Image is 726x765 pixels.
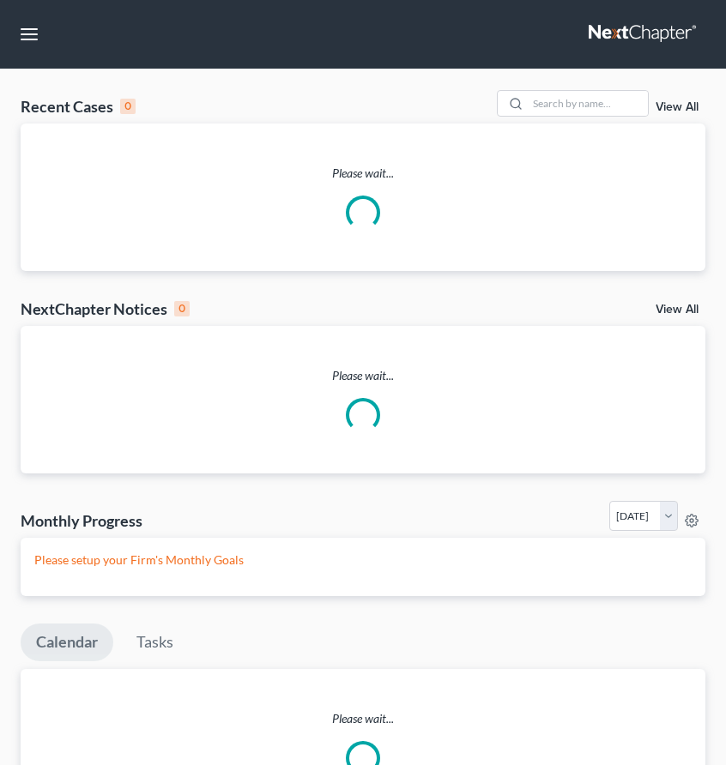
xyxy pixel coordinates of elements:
[174,301,190,316] div: 0
[120,99,136,114] div: 0
[21,367,705,384] p: Please wait...
[21,165,705,182] p: Please wait...
[656,101,699,113] a: View All
[656,304,699,316] a: View All
[21,623,113,661] a: Calendar
[121,623,189,661] a: Tasks
[21,710,705,727] p: Please wait...
[528,91,648,116] input: Search by name...
[21,96,136,117] div: Recent Cases
[34,551,692,569] p: Please setup your Firm's Monthly Goals
[21,298,190,319] div: NextChapter Notices
[21,510,142,531] h3: Monthly Progress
